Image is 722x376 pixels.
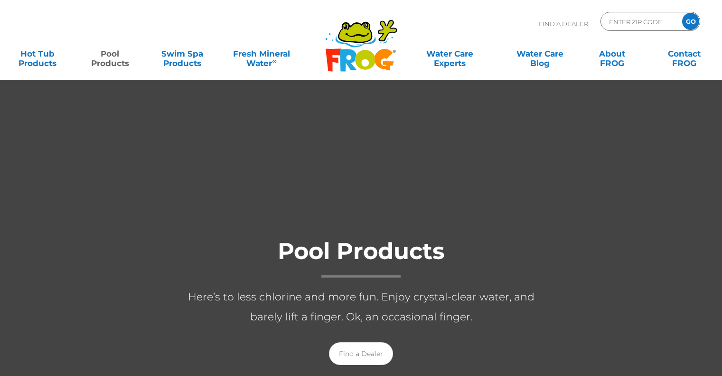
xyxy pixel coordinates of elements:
a: AboutFROG [584,44,640,63]
h1: Pool Products [171,239,551,278]
a: Water CareBlog [512,44,568,63]
sup: ∞ [272,58,276,65]
p: Find A Dealer [539,12,588,36]
a: Water CareExperts [404,44,496,63]
p: Here’s to less chlorine and more fun. Enjoy crystal-clear water, and barely lift a finger. Ok, an... [171,287,551,327]
a: Hot TubProducts [9,44,66,63]
a: Fresh MineralWater∞ [226,44,297,63]
a: Swim SpaProducts [154,44,210,63]
input: GO [682,13,699,30]
input: Zip Code Form [608,15,672,29]
a: PoolProducts [82,44,138,63]
a: Find a Dealer [329,342,393,365]
a: ContactFROG [656,44,713,63]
